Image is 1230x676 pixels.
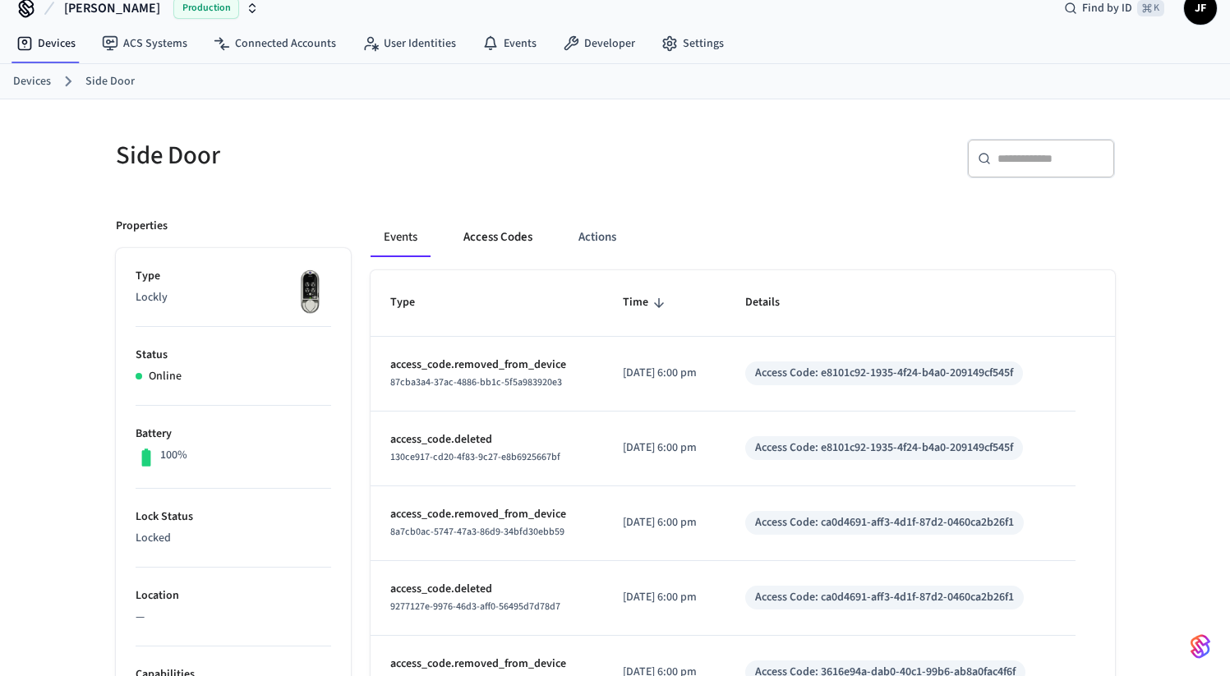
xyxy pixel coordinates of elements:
p: 100% [160,447,187,464]
span: Type [390,290,436,315]
span: 87cba3a4-37ac-4886-bb1c-5f5a983920e3 [390,375,562,389]
p: Online [149,368,182,385]
button: Actions [565,218,629,257]
p: Properties [116,218,168,235]
a: Settings [648,29,737,58]
p: [DATE] 6:00 pm [623,365,706,382]
button: Access Codes [450,218,546,257]
span: 9277127e-9976-46d3-aff0-56495d7d78d7 [390,600,560,614]
p: [DATE] 6:00 pm [623,589,706,606]
a: Side Door [85,73,135,90]
p: [DATE] 6:00 pm [623,514,706,531]
p: access_code.removed_from_device [390,655,583,673]
a: Connected Accounts [200,29,349,58]
a: ACS Systems [89,29,200,58]
p: [DATE] 6:00 pm [623,439,706,457]
div: ant example [371,218,1115,257]
p: access_code.removed_from_device [390,356,583,374]
button: Events [371,218,431,257]
span: Details [745,290,801,315]
p: Locked [136,530,331,547]
h5: Side Door [116,139,606,172]
p: Type [136,268,331,285]
span: Time [623,290,670,315]
p: Status [136,347,331,364]
div: Access Code: e8101c92-1935-4f24-b4a0-209149cf545f [755,365,1013,382]
div: Access Code: ca0d4691-aff3-4d1f-87d2-0460ca2b26f1 [755,514,1014,531]
a: User Identities [349,29,469,58]
p: access_code.deleted [390,431,583,448]
a: Developer [550,29,648,58]
a: Events [469,29,550,58]
p: access_code.removed_from_device [390,506,583,523]
span: 130ce917-cd20-4f83-9c27-e8b6925667bf [390,450,560,464]
a: Devices [13,73,51,90]
a: Devices [3,29,89,58]
p: Location [136,587,331,605]
p: Lock Status [136,508,331,526]
p: Lockly [136,289,331,306]
p: access_code.deleted [390,581,583,598]
img: SeamLogoGradient.69752ec5.svg [1191,633,1210,660]
div: Access Code: ca0d4691-aff3-4d1f-87d2-0460ca2b26f1 [755,589,1014,606]
p: Battery [136,425,331,443]
span: 8a7cb0ac-5747-47a3-86d9-34bfd30ebb59 [390,525,564,539]
p: — [136,609,331,626]
img: Lockly Vision Lock, Front [290,268,331,317]
div: Access Code: e8101c92-1935-4f24-b4a0-209149cf545f [755,439,1013,457]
